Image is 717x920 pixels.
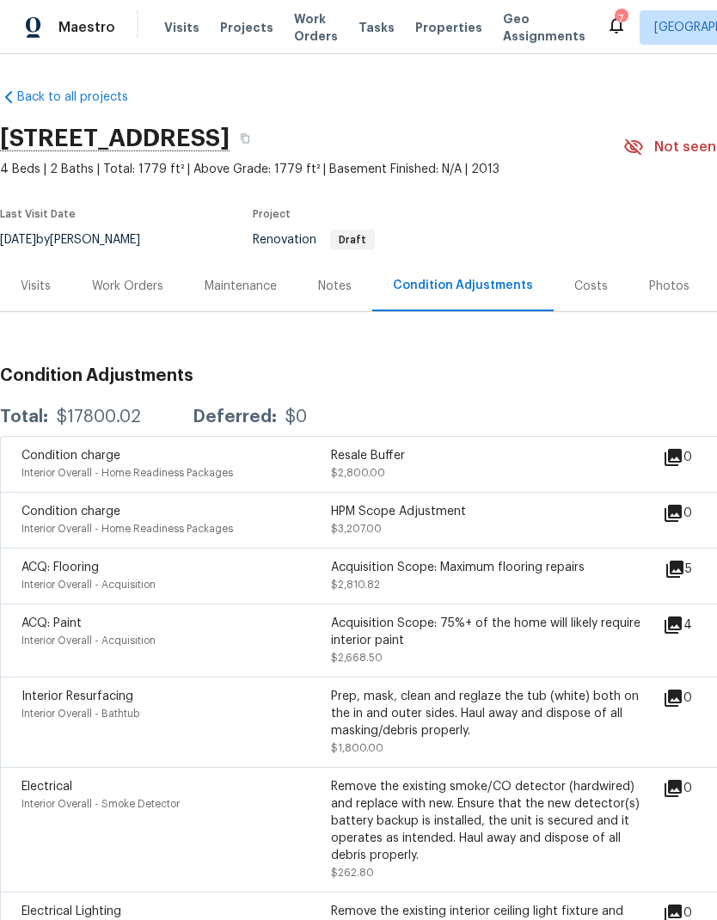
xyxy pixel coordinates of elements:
[331,447,640,464] div: Resale Buffer
[253,234,375,246] span: Renovation
[21,905,121,917] span: Electrical Lighting
[21,524,233,534] span: Interior Overall - Home Readiness Packages
[574,278,608,295] div: Costs
[21,450,120,462] span: Condition charge
[331,524,382,534] span: $3,207.00
[615,10,627,28] div: 7
[331,868,374,878] span: $262.80
[332,235,373,245] span: Draft
[331,559,640,576] div: Acquisition Scope: Maximum flooring repairs
[649,278,689,295] div: Photos
[230,123,260,154] button: Copy Address
[57,408,141,426] div: $17800.02
[21,799,180,809] span: Interior Overall - Smoke Detector
[21,506,120,518] span: Condition charge
[253,209,291,219] span: Project
[21,635,156,646] span: Interior Overall - Acquisition
[21,617,82,629] span: ACQ: Paint
[21,580,156,590] span: Interior Overall - Acquisition
[21,561,99,573] span: ACQ: Flooring
[331,778,640,864] div: Remove the existing smoke/CO detector (hardwired) and replace with new. Ensure that the new detec...
[503,10,585,45] span: Geo Assignments
[318,278,352,295] div: Notes
[21,278,51,295] div: Visits
[21,708,139,719] span: Interior Overall - Bathtub
[205,278,277,295] div: Maintenance
[358,21,395,34] span: Tasks
[331,615,640,649] div: Acquisition Scope: 75%+ of the home will likely require interior paint
[164,19,199,36] span: Visits
[331,653,383,663] span: $2,668.50
[294,10,338,45] span: Work Orders
[21,468,233,478] span: Interior Overall - Home Readiness Packages
[21,690,133,702] span: Interior Resurfacing
[92,278,163,295] div: Work Orders
[331,468,385,478] span: $2,800.00
[331,688,640,739] div: Prep, mask, clean and reglaze the tub (white) both on the in and outer sides. Haul away and dispo...
[193,408,277,426] div: Deferred:
[331,580,380,590] span: $2,810.82
[331,503,640,520] div: HPM Scope Adjustment
[58,19,115,36] span: Maestro
[415,19,482,36] span: Properties
[21,781,72,793] span: Electrical
[393,277,533,294] div: Condition Adjustments
[220,19,273,36] span: Projects
[285,408,307,426] div: $0
[331,743,383,753] span: $1,800.00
